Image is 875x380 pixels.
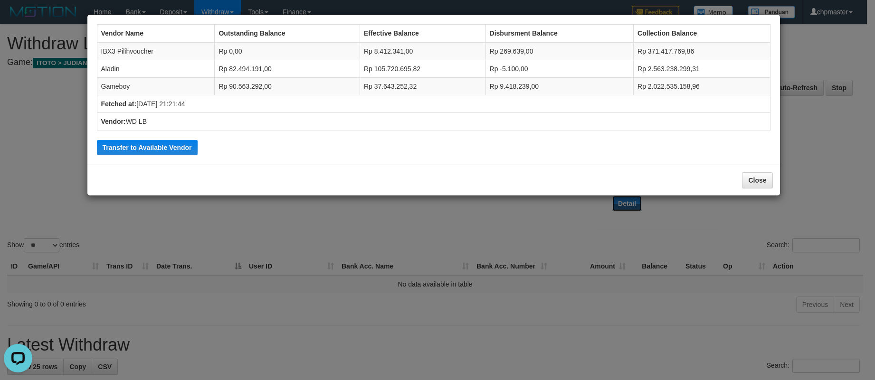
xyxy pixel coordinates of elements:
[215,42,360,60] td: Rp 0,00
[4,4,32,32] button: Open LiveChat chat widget
[360,60,485,78] td: Rp 105.720.695,82
[215,25,360,43] th: Outstanding Balance
[360,42,485,60] td: Rp 8.412.341,00
[101,100,137,108] b: Fetched at:
[485,25,634,43] th: Disbursment Balance
[97,140,198,155] button: Transfer to Available Vendor
[742,172,772,188] button: Close
[634,60,770,78] td: Rp 2.563.238.299,31
[101,118,126,125] b: Vendor:
[634,42,770,60] td: Rp 371.417.769,86
[97,113,770,130] td: WD LB
[485,78,634,95] td: Rp 9.418.239,00
[634,78,770,95] td: Rp 2.022.535.158,96
[360,78,485,95] td: Rp 37.643.252,32
[485,42,634,60] td: Rp 269.639,00
[97,60,215,78] td: Aladin
[97,42,215,60] td: IBX3 Pilihvoucher
[360,25,485,43] th: Effective Balance
[97,25,215,43] th: Vendor Name
[215,60,360,78] td: Rp 82.494.191,00
[97,95,770,113] td: [DATE] 21:21:44
[634,25,770,43] th: Collection Balance
[97,78,215,95] td: Gameboy
[215,78,360,95] td: Rp 90.563.292,00
[485,60,634,78] td: Rp -5.100,00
